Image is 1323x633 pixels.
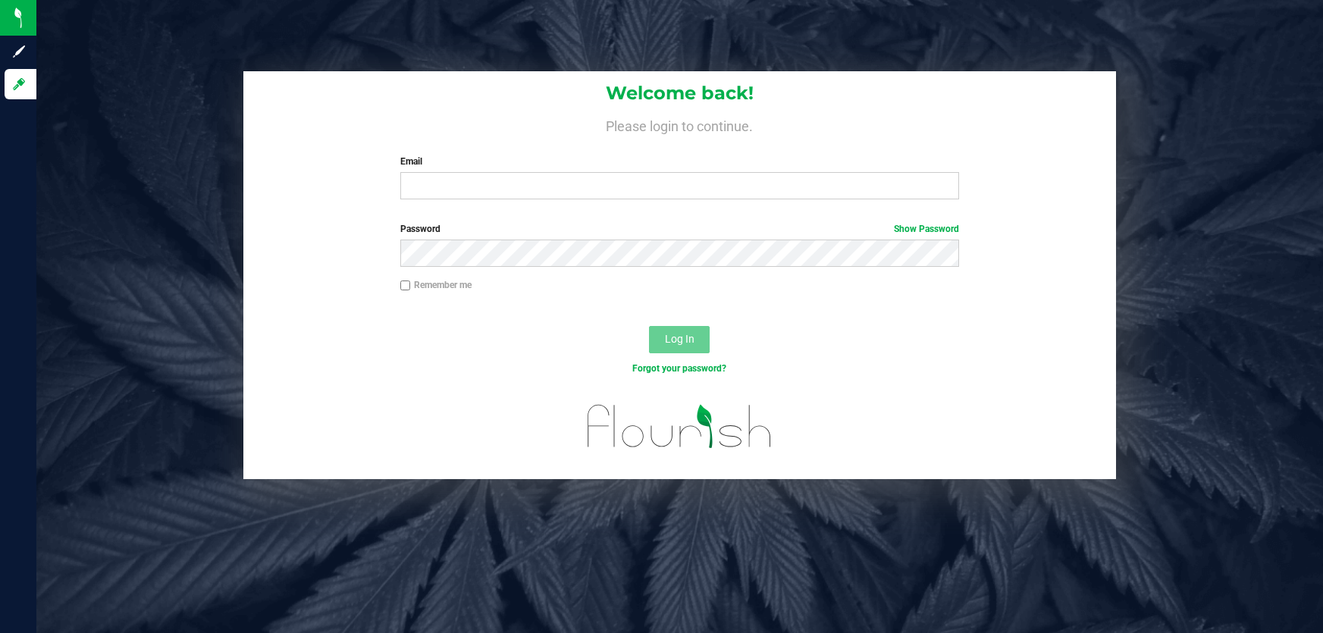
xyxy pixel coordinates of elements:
[11,44,27,59] inline-svg: Sign up
[400,278,472,292] label: Remember me
[243,115,1116,133] h4: Please login to continue.
[632,363,726,374] a: Forgot your password?
[649,326,710,353] button: Log In
[894,224,959,234] a: Show Password
[243,83,1116,103] h1: Welcome back!
[400,155,960,168] label: Email
[400,280,411,291] input: Remember me
[665,333,694,345] span: Log In
[400,224,440,234] span: Password
[11,77,27,92] inline-svg: Log in
[571,391,789,462] img: flourish_logo.svg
